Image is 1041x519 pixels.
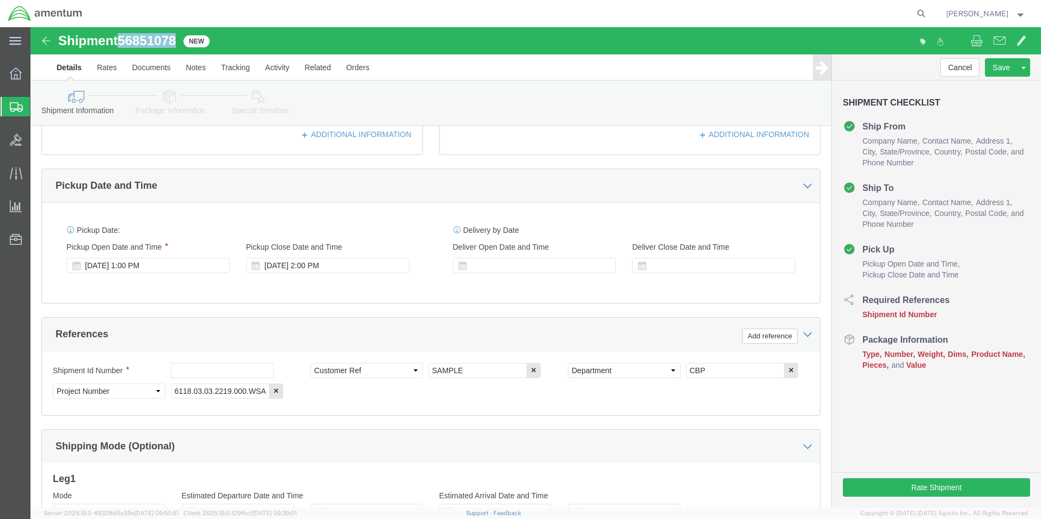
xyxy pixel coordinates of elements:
[493,510,521,516] a: Feedback
[8,5,83,22] img: logo
[253,510,297,516] span: [DATE] 09:39:01
[30,27,1041,508] iframe: FS Legacy Container
[860,509,1028,518] span: Copyright © [DATE]-[DATE] Agistix Inc., All Rights Reserved
[946,8,1008,20] span: Forrest Gregg
[183,510,297,516] span: Client: 2025.19.0-129fbcf
[466,510,493,516] a: Support
[134,510,179,516] span: [DATE] 09:50:51
[44,510,179,516] span: Server: 2025.19.0-49328d0a35e
[946,7,1026,20] button: [PERSON_NAME]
